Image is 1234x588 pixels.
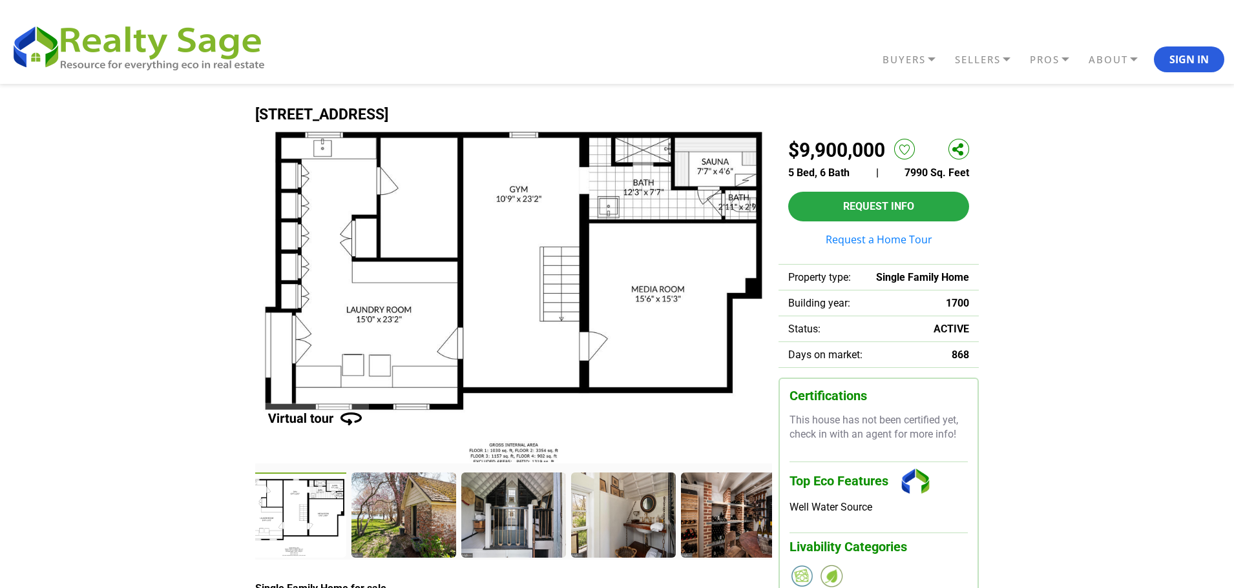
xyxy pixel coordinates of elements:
[790,389,968,403] h3: Certifications
[946,297,969,309] span: 1700
[876,271,969,283] span: Single Family Home
[952,349,969,361] span: 868
[790,413,968,442] p: This house has not been certified yet, check in with an agent for more info!
[1085,48,1154,71] a: ABOUT
[790,501,968,513] div: Well Water Source
[790,461,968,501] h3: Top Eco Features
[788,139,885,161] h2: $9,900,000
[1154,46,1224,72] button: Sign In
[879,48,952,71] a: BUYERS
[1027,48,1085,71] a: PROS
[788,297,850,309] span: Building year:
[934,323,969,335] span: ACTIVE
[10,21,278,72] img: REALTY SAGE
[790,532,968,554] h3: Livability Categories
[876,167,879,179] span: |
[788,167,850,179] span: 5 Bed, 6 Bath
[952,48,1027,71] a: SELLERS
[788,349,863,361] span: Days on market:
[788,271,851,283] span: Property type:
[788,323,821,335] span: Status:
[788,192,969,221] button: Request Info
[905,167,969,179] span: 7990 Sq. Feet
[788,234,969,245] a: Request a Home Tour
[255,106,979,123] h1: [STREET_ADDRESS]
